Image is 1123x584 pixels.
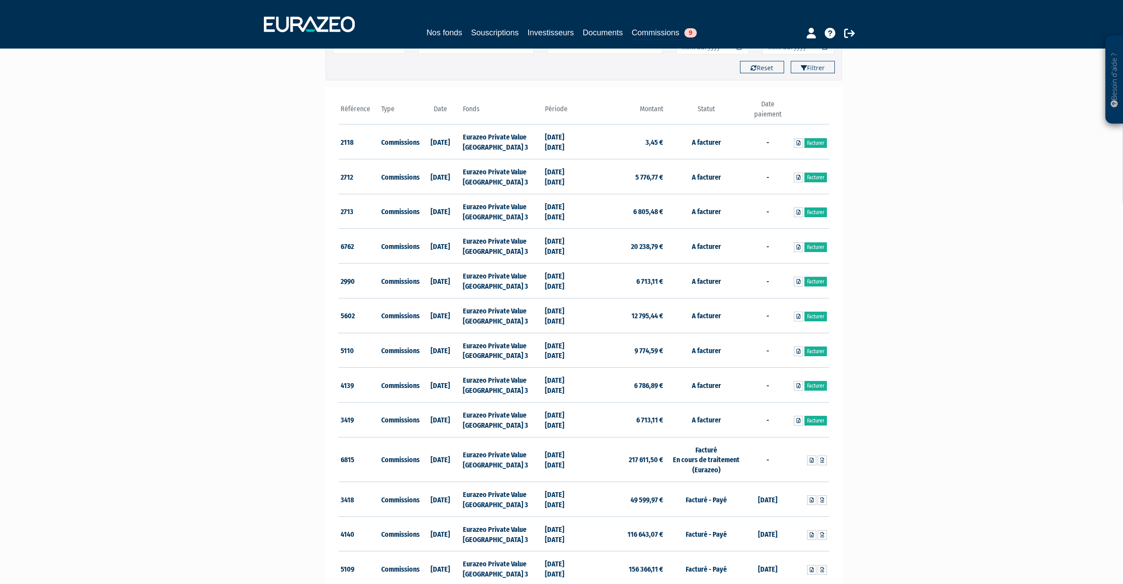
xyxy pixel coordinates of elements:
[584,264,665,298] td: 6 713,11 €
[543,124,584,159] td: [DATE] [DATE]
[665,437,747,482] td: Facturé En cours de traitement (Eurazeo)
[461,229,542,264] td: Eurazeo Private Value [GEOGRAPHIC_DATA] 3
[461,516,542,551] td: Eurazeo Private Value [GEOGRAPHIC_DATA] 3
[338,402,379,437] td: 3419
[379,298,420,333] td: Commissions
[747,124,788,159] td: -
[338,482,379,517] td: 3418
[804,312,827,321] a: Facturer
[740,61,784,73] button: Reset
[420,159,461,194] td: [DATE]
[461,437,542,482] td: Eurazeo Private Value [GEOGRAPHIC_DATA] 3
[543,229,584,264] td: [DATE] [DATE]
[584,194,665,229] td: 6 805,48 €
[338,264,379,298] td: 2990
[584,482,665,517] td: 49 599,97 €
[461,298,542,333] td: Eurazeo Private Value [GEOGRAPHIC_DATA] 3
[379,402,420,437] td: Commissions
[543,298,584,333] td: [DATE] [DATE]
[747,333,788,368] td: -
[426,26,462,39] a: Nos fonds
[543,99,584,124] th: Période
[665,402,747,437] td: A facturer
[632,26,697,40] a: Commissions9
[461,124,542,159] td: Eurazeo Private Value [GEOGRAPHIC_DATA] 3
[420,229,461,264] td: [DATE]
[665,194,747,229] td: A facturer
[543,437,584,482] td: [DATE] [DATE]
[665,482,747,517] td: Facturé - Payé
[461,402,542,437] td: Eurazeo Private Value [GEOGRAPHIC_DATA] 3
[747,402,788,437] td: -
[379,159,420,194] td: Commissions
[420,516,461,551] td: [DATE]
[747,482,788,517] td: [DATE]
[461,264,542,298] td: Eurazeo Private Value [GEOGRAPHIC_DATA] 3
[461,99,542,124] th: Fonds
[338,99,379,124] th: Référence
[379,264,420,298] td: Commissions
[461,333,542,368] td: Eurazeo Private Value [GEOGRAPHIC_DATA] 3
[543,482,584,517] td: [DATE] [DATE]
[584,99,665,124] th: Montant
[338,516,379,551] td: 4140
[804,347,827,356] a: Facturer
[420,264,461,298] td: [DATE]
[747,229,788,264] td: -
[543,516,584,551] td: [DATE] [DATE]
[684,28,697,38] span: 9
[527,26,574,39] a: Investisseurs
[747,437,788,482] td: -
[338,368,379,403] td: 4139
[804,381,827,391] a: Facturer
[379,229,420,264] td: Commissions
[379,482,420,517] td: Commissions
[420,298,461,333] td: [DATE]
[379,516,420,551] td: Commissions
[804,416,827,426] a: Facturer
[665,333,747,368] td: A facturer
[420,482,461,517] td: [DATE]
[379,333,420,368] td: Commissions
[747,99,788,124] th: Date paiement
[665,124,747,159] td: A facturer
[338,229,379,264] td: 6762
[338,194,379,229] td: 2713
[804,277,827,286] a: Facturer
[420,437,461,482] td: [DATE]
[584,368,665,403] td: 6 786,89 €
[747,159,788,194] td: -
[665,298,747,333] td: A facturer
[584,333,665,368] td: 9 774,59 €
[584,124,665,159] td: 3,45 €
[379,124,420,159] td: Commissions
[461,368,542,403] td: Eurazeo Private Value [GEOGRAPHIC_DATA] 3
[584,159,665,194] td: 5 776,77 €
[379,194,420,229] td: Commissions
[461,482,542,517] td: Eurazeo Private Value [GEOGRAPHIC_DATA] 3
[338,298,379,333] td: 5602
[584,229,665,264] td: 20 238,79 €
[804,242,827,252] a: Facturer
[665,264,747,298] td: A facturer
[543,402,584,437] td: [DATE] [DATE]
[584,437,665,482] td: 217 611,50 €
[471,26,518,39] a: Souscriptions
[747,368,788,403] td: -
[747,194,788,229] td: -
[264,16,355,32] img: 1732889491-logotype_eurazeo_blanc_rvb.png
[583,26,623,39] a: Documents
[543,159,584,194] td: [DATE] [DATE]
[461,194,542,229] td: Eurazeo Private Value [GEOGRAPHIC_DATA] 3
[584,516,665,551] td: 116 643,07 €
[543,368,584,403] td: [DATE] [DATE]
[543,333,584,368] td: [DATE] [DATE]
[379,99,420,124] th: Type
[665,516,747,551] td: Facturé - Payé
[338,333,379,368] td: 5110
[747,516,788,551] td: [DATE]
[420,402,461,437] td: [DATE]
[420,99,461,124] th: Date
[665,159,747,194] td: A facturer
[665,99,747,124] th: Statut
